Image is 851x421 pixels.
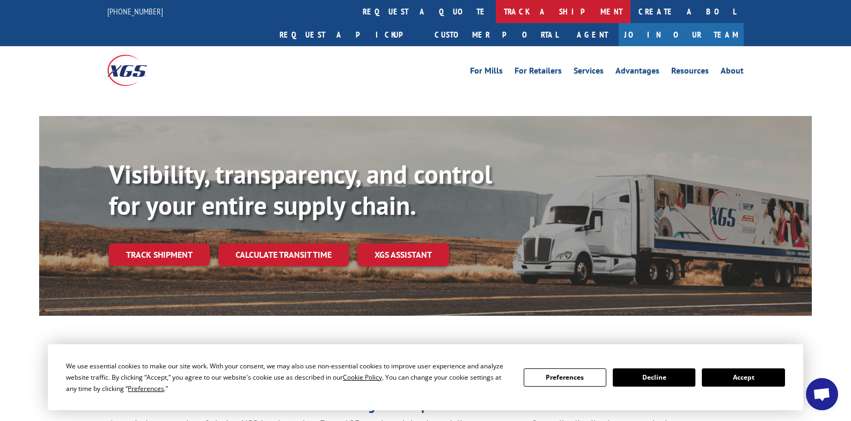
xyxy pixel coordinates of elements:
button: Preferences [524,368,606,387]
a: Services [574,67,604,78]
a: For Retailers [515,67,562,78]
a: XGS ASSISTANT [357,243,449,266]
b: Visibility, transparency, and control for your entire supply chain. [109,157,492,222]
button: Decline [613,368,695,387]
a: Request a pickup [272,23,427,46]
a: Resources [671,67,709,78]
span: Preferences [128,384,164,393]
span: Cookie Policy [343,373,382,382]
a: Agent [566,23,619,46]
a: Calculate transit time [218,243,349,266]
a: Customer Portal [427,23,566,46]
div: Cookie Consent Prompt [48,344,803,410]
a: About [721,67,744,78]
div: Open chat [806,378,838,410]
a: Advantages [615,67,659,78]
div: We use essential cookies to make our site work. With your consent, we may also use non-essential ... [66,360,510,394]
a: Track shipment [109,243,210,266]
a: Join Our Team [619,23,744,46]
a: [PHONE_NUMBER] [107,6,163,17]
button: Accept [702,368,784,387]
a: For Mills [470,67,503,78]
